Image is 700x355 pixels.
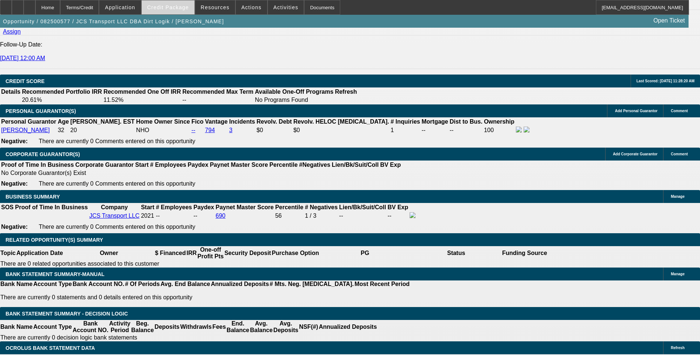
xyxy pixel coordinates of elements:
[16,246,63,260] th: Application Date
[293,126,390,134] td: $0
[305,204,338,210] b: # Negatives
[215,213,225,219] a: 690
[275,204,303,210] b: Percentile
[3,28,21,35] a: Assign
[502,246,548,260] th: Funding Source
[422,118,448,125] b: Mortgage
[205,127,215,133] a: 794
[256,118,292,125] b: Revolv. Debt
[271,246,319,260] th: Purchase Option
[150,162,186,168] b: # Employees
[105,4,135,10] span: Application
[192,127,196,133] a: --
[354,280,410,288] th: Most Recent Period
[70,126,135,134] td: 20
[421,126,449,134] td: --
[450,118,483,125] b: Dist to Bus.
[1,88,21,96] th: Details
[671,152,688,156] span: Comment
[72,320,109,334] th: Bank Account NO.
[226,320,249,334] th: End. Balance
[136,126,190,134] td: NHO
[210,280,269,288] th: Annualized Deposits
[197,246,224,260] th: One-off Profit Pts
[268,0,304,14] button: Activities
[33,280,72,288] th: Account Type
[255,88,334,96] th: Available One-Off Programs
[229,127,232,133] a: 3
[335,88,358,96] th: Refresh
[135,162,148,168] b: Start
[483,126,515,134] td: 100
[156,204,192,210] b: # Employees
[387,204,408,210] b: BV Exp
[651,14,688,27] a: Open Ticket
[299,320,318,334] th: NSF(#)
[75,162,134,168] b: Corporate Guarantor
[1,224,28,230] b: Negative:
[256,126,292,134] td: $0
[215,204,273,210] b: Paynet Master Score
[212,320,226,334] th: Fees
[387,212,408,220] td: --
[33,320,72,334] th: Account Type
[671,109,688,113] span: Comment
[6,271,104,277] span: BANK STATEMENT SUMMARY-MANUAL
[142,0,194,14] button: Credit Package
[39,180,195,187] span: There are currently 0 Comments entered on this opportunity
[147,4,189,10] span: Credit Package
[3,18,224,24] span: Opportunity / 082500577 / JCS Transport LLC DBA Dirt Logik / [PERSON_NAME]
[21,88,102,96] th: Recommended Portfolio IRR
[1,169,404,177] td: No Corporate Guarantor(s) Exist
[156,213,160,219] span: --
[6,78,45,84] span: CREDIT SCORE
[205,118,228,125] b: Vantage
[269,280,354,288] th: # Mts. Neg. [MEDICAL_DATA].
[6,194,60,200] span: BUSINESS SUMMARY
[255,96,334,104] td: No Programs Found
[63,246,155,260] th: Owner
[1,138,28,144] b: Negative:
[318,320,377,334] th: Annualized Deposits
[141,204,154,210] b: Start
[6,151,80,157] span: CORPORATE GUARANTOR(S)
[186,246,197,260] th: IRR
[103,96,181,104] td: 11.52%
[1,204,14,211] th: SOS
[180,320,212,334] th: Withdrawls
[637,79,694,83] span: Last Scored: [DATE] 11:28:20 AM
[58,118,69,125] b: Age
[70,118,135,125] b: [PERSON_NAME]. EST
[449,126,483,134] td: --
[275,213,303,219] div: 56
[6,237,103,243] span: RELATED OPPORTUNITY(S) SUMMARY
[99,0,141,14] button: Application
[182,96,254,104] td: --
[39,224,195,230] span: There are currently 0 Comments entered on this opportunity
[160,280,211,288] th: Avg. End Balance
[101,204,128,210] b: Company
[273,320,299,334] th: Avg. Deposits
[131,320,154,334] th: Beg. Balance
[1,118,56,125] b: Personal Guarantor
[241,4,262,10] span: Actions
[1,161,74,169] th: Proof of Time In Business
[380,162,401,168] b: BV Exp
[339,204,386,210] b: Lien/Bk/Suit/Coll
[236,0,267,14] button: Actions
[671,194,685,199] span: Manage
[273,4,299,10] span: Activities
[229,118,255,125] b: Incidents
[411,246,502,260] th: Status
[201,4,230,10] span: Resources
[6,108,76,114] span: PERSONAL GUARANTOR(S)
[125,280,160,288] th: # Of Periods
[103,88,181,96] th: Recommended One Off IRR
[188,162,208,168] b: Paydex
[484,118,514,125] b: Ownership
[339,212,386,220] td: --
[21,96,102,104] td: 20.61%
[671,272,685,276] span: Manage
[6,311,128,317] span: Bank Statement Summary - Decision Logic
[89,213,139,219] a: JCS Transport LLC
